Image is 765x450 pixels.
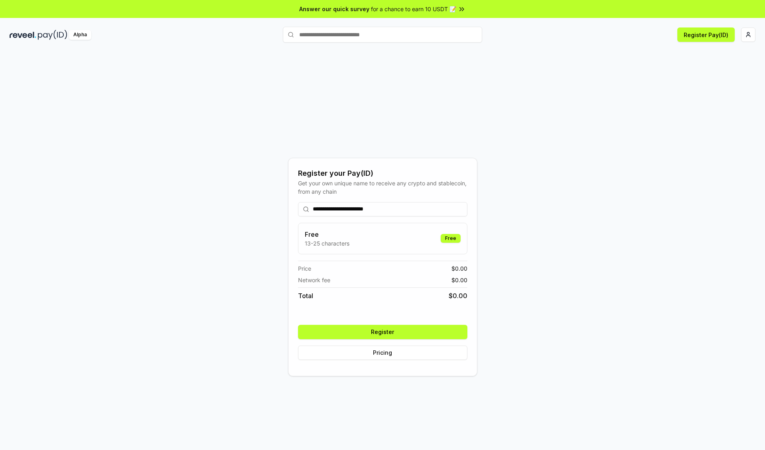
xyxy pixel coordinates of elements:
[10,30,36,40] img: reveel_dark
[305,239,349,248] p: 13-25 characters
[298,346,467,360] button: Pricing
[298,276,330,284] span: Network fee
[298,264,311,273] span: Price
[298,291,313,301] span: Total
[441,234,461,243] div: Free
[299,5,369,13] span: Answer our quick survey
[298,179,467,196] div: Get your own unique name to receive any crypto and stablecoin, from any chain
[677,28,735,42] button: Register Pay(ID)
[38,30,67,40] img: pay_id
[451,264,467,273] span: $ 0.00
[451,276,467,284] span: $ 0.00
[305,230,349,239] h3: Free
[371,5,456,13] span: for a chance to earn 10 USDT 📝
[298,325,467,339] button: Register
[69,30,91,40] div: Alpha
[298,168,467,179] div: Register your Pay(ID)
[449,291,467,301] span: $ 0.00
